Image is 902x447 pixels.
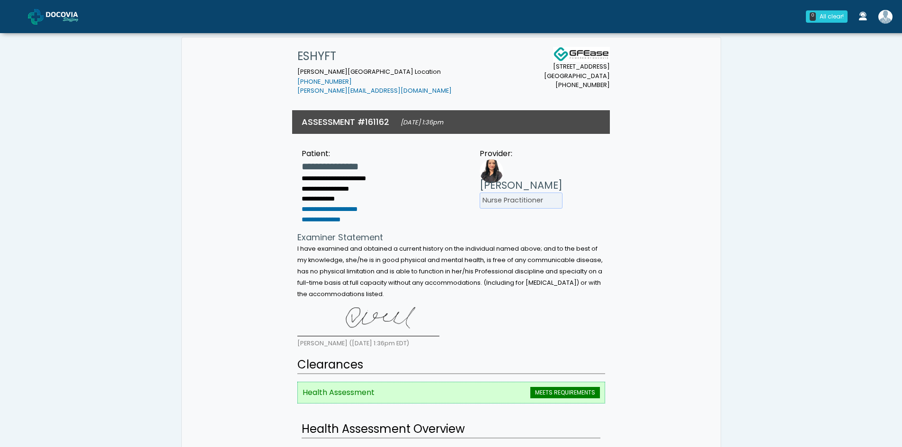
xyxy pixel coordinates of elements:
div: Patient: [302,148,366,159]
h3: ASSESSMENT #161162 [302,116,389,128]
span: MEETS REQUIREMENTS [530,387,600,398]
div: All clear! [820,12,844,21]
small: [PERSON_NAME] ([DATE] 1:36pm EDT) [297,339,409,347]
h1: ESHYFT [297,47,452,66]
div: Provider: [480,148,563,159]
small: [STREET_ADDRESS] [GEOGRAPHIC_DATA] [PHONE_NUMBER] [544,62,610,89]
h4: Examiner Statement [297,232,605,243]
a: [PHONE_NUMBER] [297,78,352,86]
img: Provider image [480,159,503,183]
small: I have examined and obtained a current history on the individual named above; and to the best of ... [297,245,603,298]
img: Docovia [28,9,44,25]
h2: Clearances [297,356,605,374]
a: 0 All clear! [800,7,853,26]
div: 0 [810,12,816,21]
img: Docovia [46,12,93,21]
img: Shakerra Crippen [878,10,893,24]
a: Docovia [28,1,93,32]
img: uuiYIwAAAAZJREFUAwCY4IgrOJKZhgAAAABJRU5ErkJggg== [297,303,439,336]
h2: Health Assessment Overview [302,421,600,438]
small: [PERSON_NAME][GEOGRAPHIC_DATA] Location [297,68,452,95]
small: [DATE] 1:36pm [401,118,443,126]
a: [PERSON_NAME][EMAIL_ADDRESS][DOMAIN_NAME] [297,87,452,95]
li: Nurse Practitioner [480,193,563,209]
h3: [PERSON_NAME] [480,178,563,193]
li: Health Assessment [297,382,605,403]
img: Docovia Staffing Logo [553,47,610,62]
